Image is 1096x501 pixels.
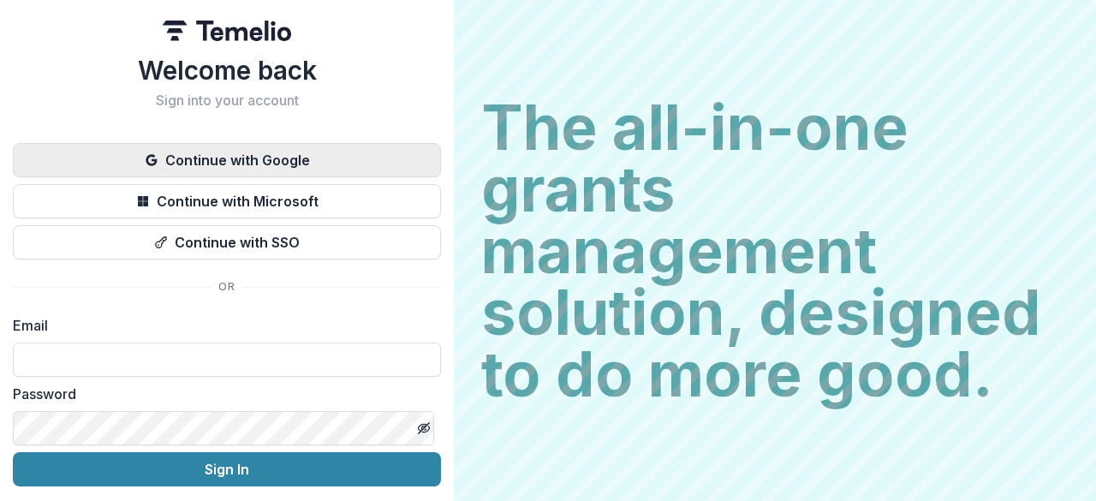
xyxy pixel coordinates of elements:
[13,55,441,86] h1: Welcome back
[13,92,441,109] h2: Sign into your account
[13,184,441,218] button: Continue with Microsoft
[13,384,431,404] label: Password
[410,415,438,442] button: Toggle password visibility
[13,225,441,259] button: Continue with SSO
[163,21,291,41] img: Temelio
[13,143,441,177] button: Continue with Google
[13,315,431,336] label: Email
[13,452,441,486] button: Sign In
